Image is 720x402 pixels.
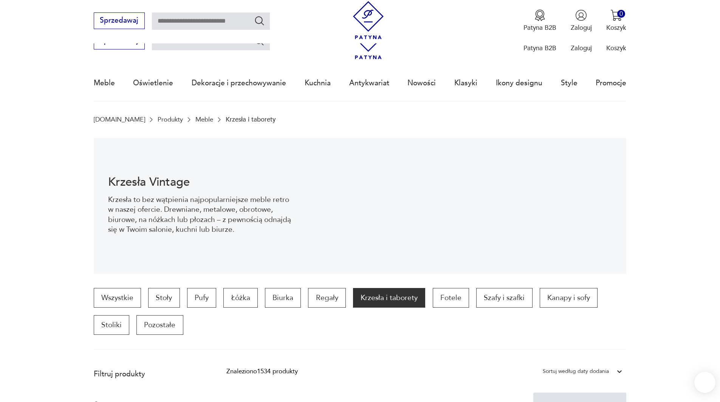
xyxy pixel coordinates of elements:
[617,10,625,18] div: 0
[540,288,598,308] a: Kanapy i sofy
[575,9,587,21] img: Ikonka użytkownika
[534,9,546,21] img: Ikona medalu
[133,66,173,100] a: Oświetlenie
[606,23,626,32] p: Koszyk
[433,288,469,308] a: Fotele
[606,44,626,52] p: Koszyk
[136,315,183,335] a: Pozostałe
[523,23,556,32] p: Patyna B2B
[192,66,286,100] a: Dekoracje i przechowywanie
[94,315,129,335] a: Stoliki
[94,288,141,308] a: Wszystkie
[571,44,592,52] p: Zaloguj
[496,66,542,100] a: Ikony designu
[226,367,298,376] div: Znaleziono 1534 produkty
[94,18,145,24] a: Sprzedawaj
[349,1,387,39] img: Patyna - sklep z meblami i dekoracjami vintage
[187,288,216,308] a: Pufy
[94,66,115,100] a: Meble
[94,369,205,379] p: Filtruj produkty
[265,288,301,308] a: Biurka
[94,116,145,123] a: [DOMAIN_NAME]
[108,195,292,235] p: Krzesła to bez wątpienia najpopularniejsze meble retro w naszej ofercie. Drewniane, metalowe, obr...
[606,9,626,32] button: 0Koszyk
[307,138,627,274] img: bc88ca9a7f9d98aff7d4658ec262dcea.jpg
[523,9,556,32] button: Patyna B2B
[596,66,626,100] a: Promocje
[94,12,145,29] button: Sprzedawaj
[226,116,276,123] p: Krzesła i taborety
[476,288,532,308] a: Szafy i szafki
[523,9,556,32] a: Ikona medaluPatyna B2B
[543,367,609,376] div: Sortuj według daty dodania
[523,44,556,52] p: Patyna B2B
[94,39,145,45] a: Sprzedawaj
[195,116,213,123] a: Meble
[610,9,622,21] img: Ikona koszyka
[353,288,425,308] a: Krzesła i taborety
[108,177,292,188] h1: Krzesła Vintage
[349,66,389,100] a: Antykwariat
[305,66,331,100] a: Kuchnia
[308,288,345,308] a: Regały
[223,288,257,308] a: Łóżka
[158,116,183,123] a: Produkty
[254,15,265,26] button: Szukaj
[694,372,715,393] iframe: Smartsupp widget button
[148,288,180,308] a: Stoły
[571,9,592,32] button: Zaloguj
[254,35,265,46] button: Szukaj
[454,66,477,100] a: Klasyki
[571,23,592,32] p: Zaloguj
[407,66,436,100] a: Nowości
[561,66,578,100] a: Style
